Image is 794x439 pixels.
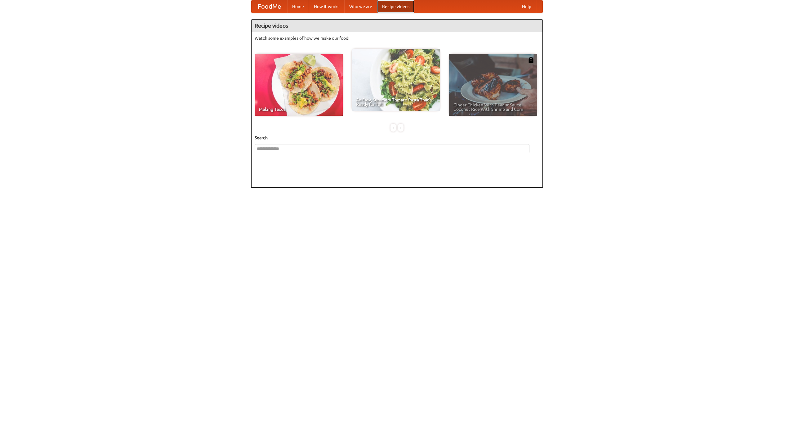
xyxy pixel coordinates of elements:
a: Making Tacos [255,54,343,116]
a: Help [517,0,536,13]
a: Home [287,0,309,13]
a: How it works [309,0,344,13]
span: Making Tacos [259,107,338,111]
a: Who we are [344,0,377,13]
p: Watch some examples of how we make our food! [255,35,539,41]
span: An Easy, Summery Tomato Pasta That's Ready for Fall [356,98,435,106]
img: 483408.png [528,57,534,63]
a: FoodMe [252,0,287,13]
h5: Search [255,135,539,141]
h4: Recipe videos [252,20,542,32]
div: « [390,124,396,132]
div: » [398,124,404,132]
a: Recipe videos [377,0,414,13]
a: An Easy, Summery Tomato Pasta That's Ready for Fall [352,49,440,111]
